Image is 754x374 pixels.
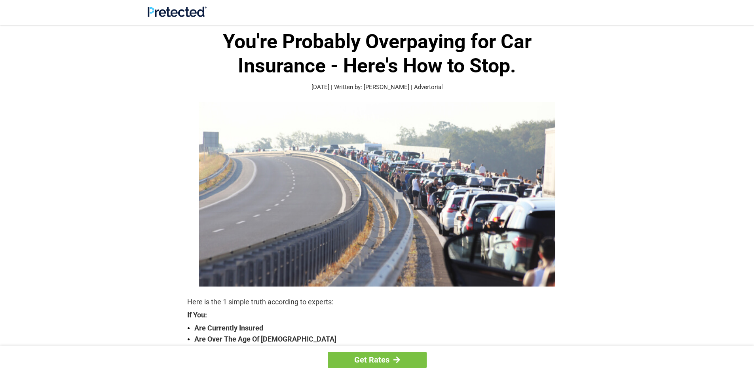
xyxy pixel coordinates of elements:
img: Site Logo [148,6,207,17]
strong: Are Currently Insured [194,323,567,334]
h1: You're Probably Overpaying for Car Insurance - Here's How to Stop. [187,30,567,78]
strong: Are Over The Age Of [DEMOGRAPHIC_DATA] [194,334,567,345]
a: Get Rates [328,352,427,368]
strong: If You: [187,311,567,319]
a: Site Logo [148,11,207,19]
strong: Drive Less Than 50 Miles Per Day [194,345,567,356]
p: Here is the 1 simple truth according to experts: [187,296,567,308]
p: [DATE] | Written by: [PERSON_NAME] | Advertorial [187,83,567,92]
